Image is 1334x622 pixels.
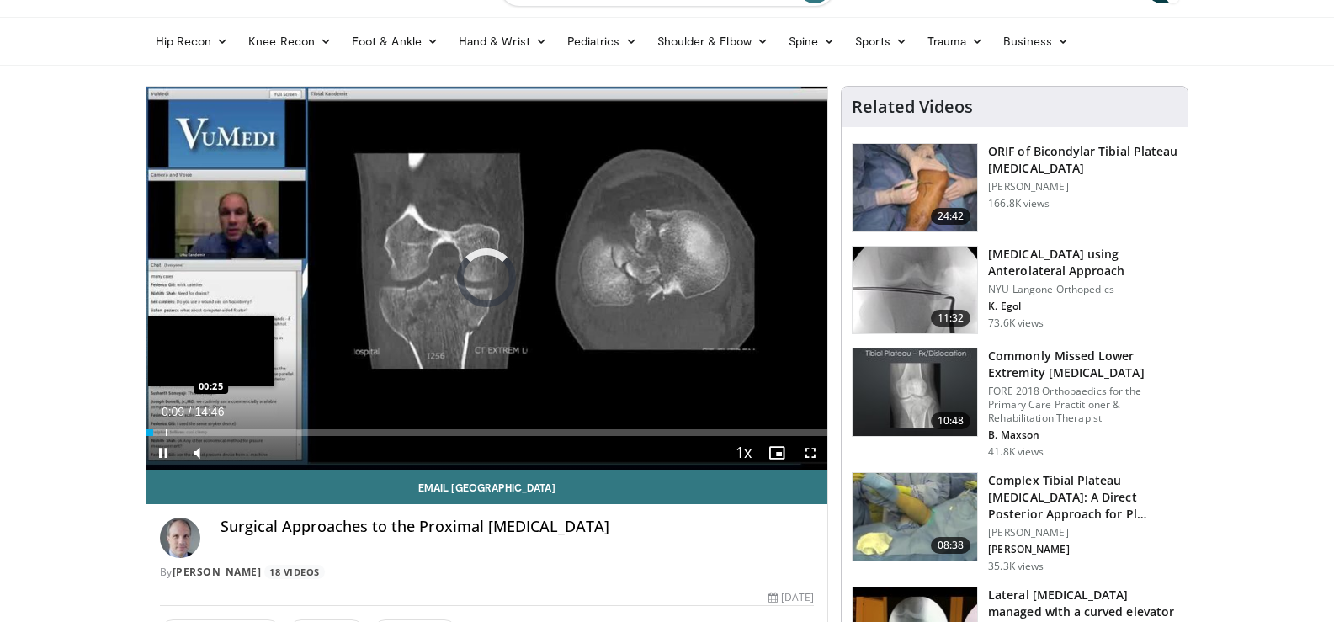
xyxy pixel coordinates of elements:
[993,24,1079,58] a: Business
[988,543,1177,556] p: [PERSON_NAME]
[852,472,1177,573] a: 08:38 Complex Tibial Plateau [MEDICAL_DATA]: A Direct Posterior Approach for Pl… [PERSON_NAME] [P...
[449,24,557,58] a: Hand & Wrist
[853,247,977,334] img: 9nZFQMepuQiumqNn4xMDoxOjBzMTt2bJ.150x105_q85_crop-smart_upscale.jpg
[931,537,971,554] span: 08:38
[726,436,760,470] button: Playback Rate
[768,590,814,605] div: [DATE]
[931,310,971,327] span: 11:32
[194,405,224,418] span: 14:46
[845,24,917,58] a: Sports
[647,24,779,58] a: Shoulder & Elbow
[162,405,184,418] span: 0:09
[988,300,1177,313] p: K. Egol
[988,246,1177,279] h3: [MEDICAL_DATA] using Anterolateral Approach
[146,436,180,470] button: Pause
[988,385,1177,425] p: FORE 2018 Orthopaedics for the Primary Care Practitioner & Rehabilitation Therapist
[238,24,342,58] a: Knee Recon
[852,97,973,117] h4: Related Videos
[794,436,827,470] button: Fullscreen
[931,412,971,429] span: 10:48
[760,436,794,470] button: Enable picture-in-picture mode
[779,24,845,58] a: Spine
[221,518,815,536] h4: Surgical Approaches to the Proximal [MEDICAL_DATA]
[173,565,262,579] a: [PERSON_NAME]
[160,565,815,580] div: By
[852,143,1177,232] a: 24:42 ORIF of Bicondylar Tibial Plateau [MEDICAL_DATA] [PERSON_NAME] 166.8K views
[146,470,828,504] a: Email [GEOGRAPHIC_DATA]
[852,348,1177,459] a: 10:48 Commonly Missed Lower Extremity [MEDICAL_DATA] FORE 2018 Orthopaedics for the Primary Care ...
[988,348,1177,381] h3: Commonly Missed Lower Extremity [MEDICAL_DATA]
[988,428,1177,442] p: B. Maxson
[852,246,1177,335] a: 11:32 [MEDICAL_DATA] using Anterolateral Approach NYU Langone Orthopedics K. Egol 73.6K views
[557,24,647,58] a: Pediatrics
[988,283,1177,296] p: NYU Langone Orthopedics
[853,473,977,561] img: a3c47f0e-2ae2-4b3a-bf8e-14343b886af9.150x105_q85_crop-smart_upscale.jpg
[146,429,828,436] div: Progress Bar
[853,144,977,231] img: Levy_Tib_Plat_100000366_3.jpg.150x105_q85_crop-smart_upscale.jpg
[988,526,1177,540] p: [PERSON_NAME]
[180,436,214,470] button: Mute
[853,348,977,436] img: 4aa379b6-386c-4fb5-93ee-de5617843a87.150x105_q85_crop-smart_upscale.jpg
[988,445,1044,459] p: 41.8K views
[160,518,200,558] img: Avatar
[988,180,1177,194] p: [PERSON_NAME]
[988,143,1177,177] h3: ORIF of Bicondylar Tibial Plateau [MEDICAL_DATA]
[146,24,239,58] a: Hip Recon
[988,560,1044,573] p: 35.3K views
[917,24,994,58] a: Trauma
[988,197,1050,210] p: 166.8K views
[189,405,192,418] span: /
[342,24,449,58] a: Foot & Ankle
[988,316,1044,330] p: 73.6K views
[988,472,1177,523] h3: Complex Tibial Plateau [MEDICAL_DATA]: A Direct Posterior Approach for Pl…
[931,208,971,225] span: 24:42
[264,565,326,579] a: 18 Videos
[146,87,828,470] video-js: Video Player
